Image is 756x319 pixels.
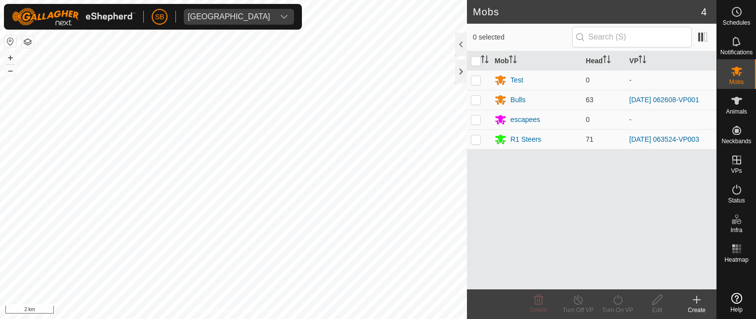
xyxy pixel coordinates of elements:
span: 0 [586,76,590,84]
button: + [4,52,16,64]
td: - [626,70,716,90]
th: Head [582,51,626,71]
div: Turn Off VP [558,306,598,315]
span: SB [155,12,165,22]
div: Edit [637,306,677,315]
span: 4 [701,4,707,19]
span: 63 [586,96,594,104]
span: Schedules [722,20,750,26]
h2: Mobs [473,6,701,18]
span: Tangihanga station [184,9,274,25]
button: Map Layers [22,36,34,48]
a: [DATE] 062608-VP001 [630,96,699,104]
span: Mobs [729,79,744,85]
img: Gallagher Logo [12,8,135,26]
div: R1 Steers [510,134,541,145]
span: 0 selected [473,32,572,42]
p-sorticon: Activate to sort [603,57,611,65]
span: Neckbands [721,138,751,144]
div: dropdown trigger [274,9,294,25]
span: Infra [730,227,742,233]
span: VPs [731,168,742,174]
th: VP [626,51,716,71]
div: Create [677,306,716,315]
button: Reset Map [4,36,16,47]
div: escapees [510,115,540,125]
td: - [626,110,716,129]
th: Mob [491,51,582,71]
div: [GEOGRAPHIC_DATA] [188,13,270,21]
span: Animals [726,109,747,115]
span: Status [728,198,745,203]
a: Contact Us [243,306,272,315]
p-sorticon: Activate to sort [481,57,489,65]
p-sorticon: Activate to sort [638,57,646,65]
span: Notifications [720,49,753,55]
span: Help [730,307,743,313]
input: Search (S) [572,27,692,47]
div: Test [510,75,523,85]
div: Turn On VP [598,306,637,315]
a: Help [717,289,756,317]
span: 71 [586,135,594,143]
p-sorticon: Activate to sort [509,57,517,65]
a: Privacy Policy [195,306,232,315]
span: 0 [586,116,590,123]
a: [DATE] 063524-VP003 [630,135,699,143]
span: Heatmap [724,257,749,263]
span: Delete [530,307,547,314]
div: Bulls [510,95,525,105]
button: – [4,65,16,77]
